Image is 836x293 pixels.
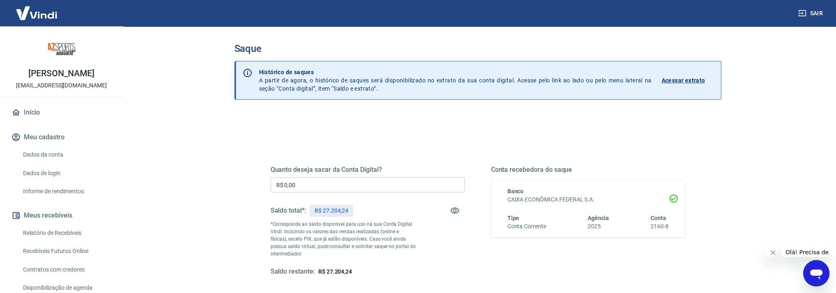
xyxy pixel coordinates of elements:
[662,68,714,93] a: Acessar extrato
[21,21,118,28] div: [PERSON_NAME]: [DOMAIN_NAME]
[507,188,524,195] span: Banco
[271,166,465,174] h5: Quanto deseja sacar da Conta Digital?
[803,260,829,286] iframe: Botão para abrir a janela de mensagens
[662,76,705,84] p: Acessar extrato
[271,206,306,215] h5: Saldo total*:
[96,49,132,54] div: Palavras-chave
[20,146,113,163] a: Dados da conta
[28,69,94,78] p: [PERSON_NAME]
[507,222,546,231] h6: Conta Corrente
[651,222,669,231] h6: 2160-8
[588,215,609,221] span: Agência
[10,206,113,225] button: Meus recebíveis
[10,128,113,146] button: Meu cadastro
[13,21,20,28] img: website_grey.svg
[507,215,519,221] span: Tipo
[259,68,652,76] p: Histórico de saques
[20,183,113,200] a: Informe de rendimentos
[234,43,721,54] h3: Saque
[765,244,777,257] iframe: Fechar mensagem
[34,48,41,54] img: tab_domain_overview_orange.svg
[651,215,666,221] span: Conta
[20,225,113,241] a: Relatório de Recebíveis
[507,195,669,204] h6: CAIXA ECONÔMICA FEDERAL S.A.
[20,261,113,278] a: Contratos com credores
[588,222,609,231] h6: 2025
[16,81,107,90] p: [EMAIL_ADDRESS][DOMAIN_NAME]
[5,6,69,12] span: Olá! Precisa de ajuda?
[315,206,348,215] p: R$ 27.204,24
[780,243,829,257] iframe: Mensagem da empresa
[271,267,315,276] h5: Saldo restante:
[13,13,20,20] img: logo_orange.svg
[10,103,113,122] a: Início
[271,220,416,258] p: *Corresponde ao saldo disponível para uso na sua Conta Digital Vindi. Incluindo os valores das ve...
[20,165,113,182] a: Dados de login
[10,0,63,26] img: Vindi
[45,33,78,66] img: 6a9c1d34-2e03-4bee-afd9-5b31afdc4d03.jpeg
[318,268,352,275] span: R$ 27.204,24
[20,243,113,260] a: Recebíveis Futuros Online
[87,48,93,54] img: tab_keywords_by_traffic_grey.svg
[23,13,40,20] div: v 4.0.25
[491,166,685,174] h5: Conta recebedora do saque
[43,49,63,54] div: Domínio
[259,68,652,93] p: A partir de agora, o histórico de saques será disponibilizado no extrato da sua conta digital. Ac...
[797,6,826,21] button: Sair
